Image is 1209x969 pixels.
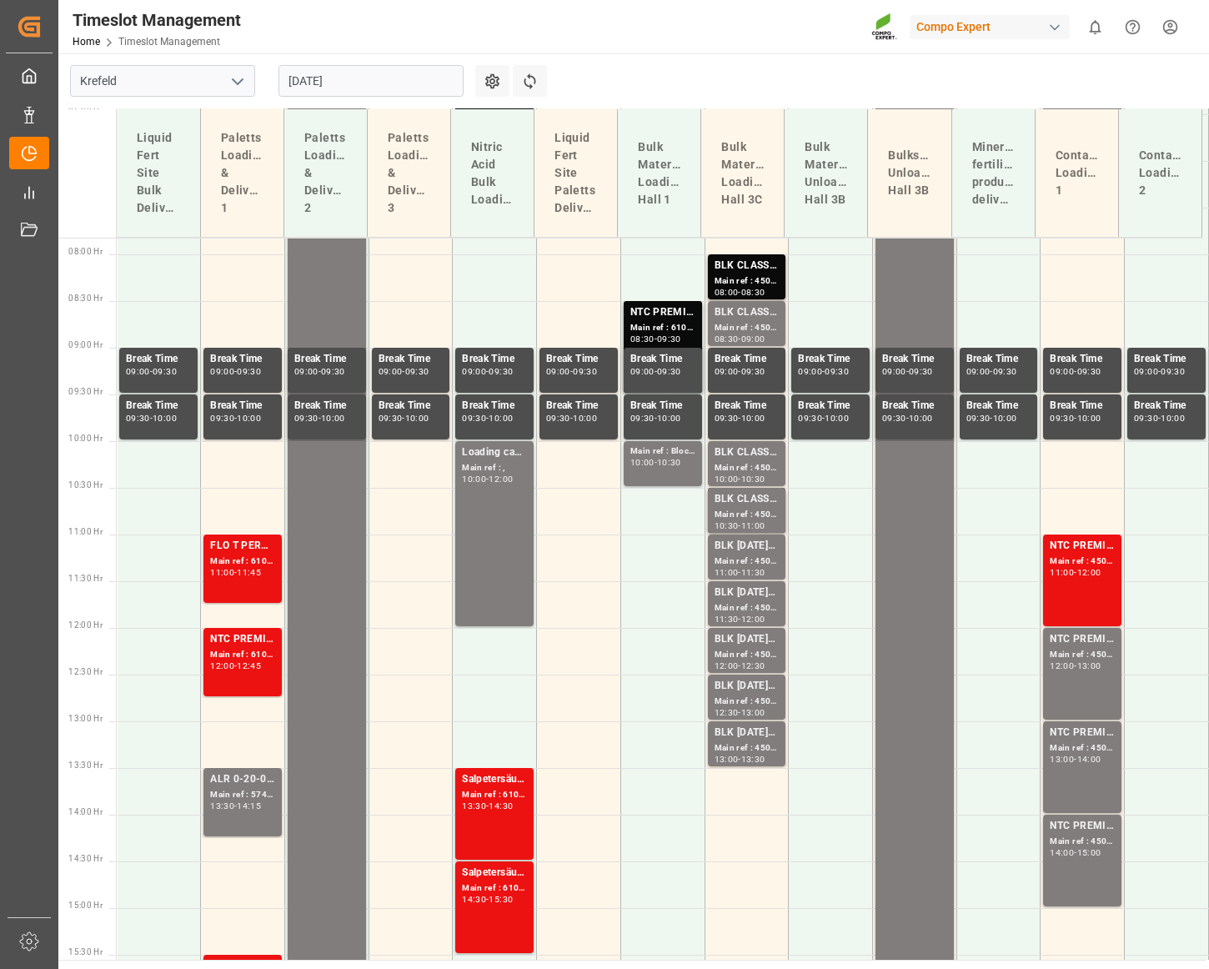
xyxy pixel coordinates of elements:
div: 14:30 [462,896,486,903]
div: Break Time [630,398,695,414]
div: Break Time [966,398,1031,414]
div: Main ref : 6100001380, 2000001183; [210,555,275,569]
div: - [1074,756,1076,763]
div: Break Time [379,351,444,368]
div: 09:30 [1161,368,1185,375]
span: 12:30 Hr [68,667,103,676]
div: 15:30 [489,896,513,903]
div: BLK [DATE]+2+TE (GW) BULK; [715,538,780,555]
div: 12:00 [1050,662,1074,670]
div: 10:00 [321,414,345,422]
div: NTC PREMIUM [DATE] 25kg (x40) D,EN,PL;BT T NK [DATE] 11%UH 3M 25kg (x40) INT;BT TURF N [DATE] 13%... [210,631,275,648]
div: - [319,368,321,375]
div: - [738,662,740,670]
div: 10:00 [462,475,486,483]
div: 09:30 [657,368,681,375]
div: 09:30 [909,368,933,375]
div: 13:00 [1050,756,1074,763]
div: 10:30 [741,475,765,483]
div: 15:00 [1077,849,1101,856]
div: 10:00 [993,414,1017,422]
div: 10:00 [715,475,739,483]
div: 10:00 [1161,414,1185,422]
div: - [738,289,740,296]
div: Main ref : 4500000454, 2000000389; [715,321,780,335]
div: - [655,459,657,466]
div: - [655,335,657,343]
div: 10:00 [1077,414,1101,422]
span: 10:30 Hr [68,480,103,490]
div: 12:30 [715,709,739,716]
div: 09:00 [741,335,765,343]
div: 12:00 [715,662,739,670]
div: 09:30 [1134,414,1158,422]
div: Break Time [882,398,947,414]
div: 11:00 [210,569,234,576]
div: Break Time [294,351,359,368]
div: Main ref : 4500000456, 2000000389; [715,508,780,522]
div: Paletts Loading & Delivery 2 [298,123,354,223]
div: 08:30 [741,289,765,296]
div: - [486,802,489,810]
span: 08:00 Hr [68,247,103,256]
div: - [990,414,992,422]
div: 10:00 [405,414,429,422]
div: Salpetersäure 53 lose; [462,771,527,788]
div: NTC PREMIUM [DATE]+3+TE BULK; [630,304,695,321]
div: 09:30 [546,414,570,422]
div: Break Time [715,398,780,414]
div: 10:00 [825,414,849,422]
div: NTC PREMIUM [DATE] 50kg (x25) NLA MTO; [1050,818,1115,835]
div: 12:00 [210,662,234,670]
div: BLK CLASSIC [DATE]+3+TE BULK; [715,444,780,461]
div: 10:30 [657,459,681,466]
div: Break Time [798,351,863,368]
div: Main ref : 6100001254, 2000001100; [462,788,527,802]
div: 12:00 [741,615,765,623]
div: BLK CLASSIC [DATE]+3+TE BULK; [715,304,780,321]
div: Break Time [1134,351,1199,368]
div: Break Time [546,351,611,368]
div: 09:00 [546,368,570,375]
div: 09:00 [1134,368,1158,375]
div: 10:00 [657,414,681,422]
div: Break Time [462,398,527,414]
button: Compo Expert [910,11,1076,43]
div: 09:30 [573,368,597,375]
div: 09:30 [882,414,906,422]
div: - [1074,849,1076,856]
div: - [738,335,740,343]
div: Break Time [1050,351,1115,368]
div: - [486,475,489,483]
div: Break Time [1050,398,1115,414]
div: - [1074,569,1076,576]
div: Main ref : 4500000815, 2000000613; [1050,555,1115,569]
div: 09:30 [966,414,991,422]
div: - [1074,414,1076,422]
div: Main ref : 4500000455, 2000000389; [715,461,780,475]
div: 09:30 [294,414,319,422]
div: - [234,802,237,810]
div: 13:00 [1077,662,1101,670]
div: - [738,569,740,576]
div: - [655,368,657,375]
span: 12:00 Hr [68,620,103,630]
div: - [738,615,740,623]
div: Nitric Acid Bulk Loading [464,132,520,215]
div: Main ref : 4500000144, 2000000108; [715,741,780,756]
div: 14:15 [237,802,261,810]
div: BLK CLASSIC [DATE]+3+TE BULK; [715,258,780,274]
div: - [486,896,489,903]
div: Break Time [715,351,780,368]
div: Salpetersäure 53 lose; [462,865,527,881]
div: 09:00 [715,368,739,375]
div: 09:30 [715,414,739,422]
div: 11:45 [237,569,261,576]
div: 09:30 [210,414,234,422]
div: Main ref : 6100001314, 2000000927; [630,321,695,335]
div: - [738,368,740,375]
div: Break Time [294,398,359,414]
div: Bulkship Unloading Hall 3B [881,140,937,206]
div: 11:00 [1050,569,1074,576]
div: 10:00 [153,414,177,422]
